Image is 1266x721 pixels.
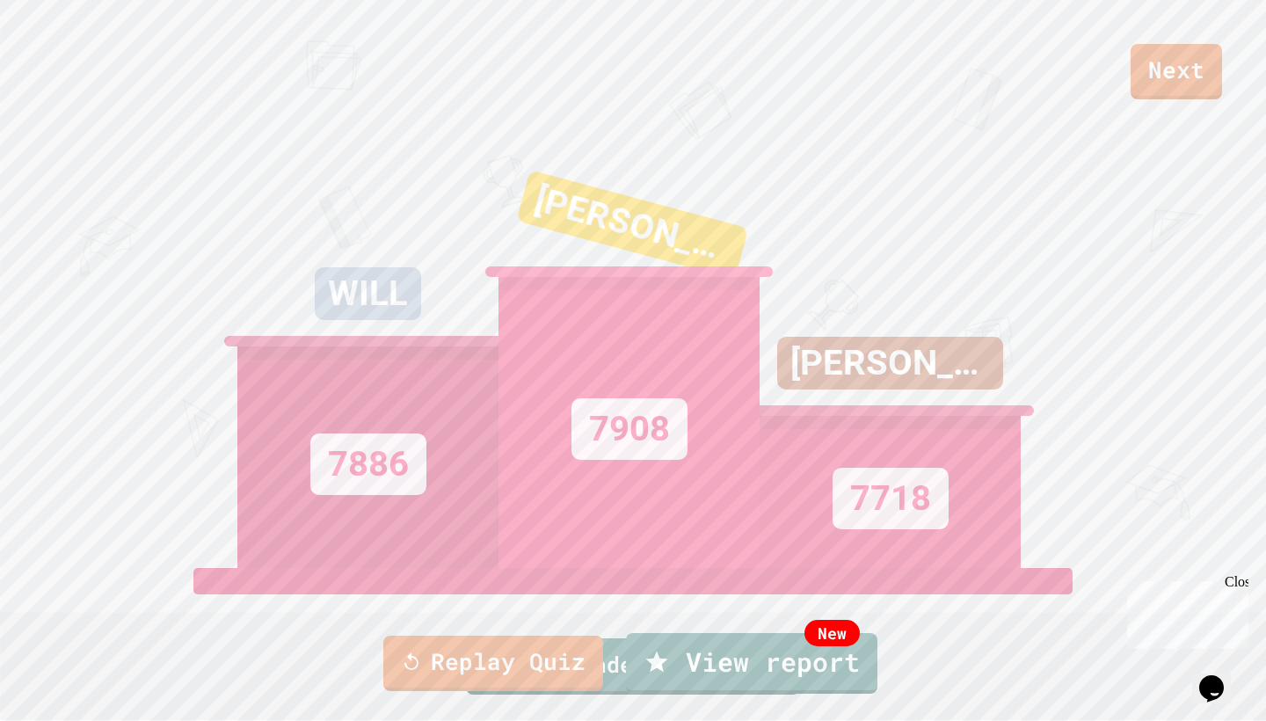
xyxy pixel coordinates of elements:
[571,398,688,460] div: 7908
[310,433,426,495] div: 7886
[626,633,877,694] a: View report
[7,7,121,112] div: Chat with us now!Close
[315,267,421,320] div: WILL
[777,337,1003,390] div: [PERSON_NAME]
[833,468,949,529] div: 7718
[1120,574,1248,649] iframe: chat widget
[804,620,860,646] div: New
[516,170,748,279] div: [PERSON_NAME]
[1192,651,1248,703] iframe: chat widget
[1131,44,1222,99] a: Next
[383,636,603,691] a: Replay Quiz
